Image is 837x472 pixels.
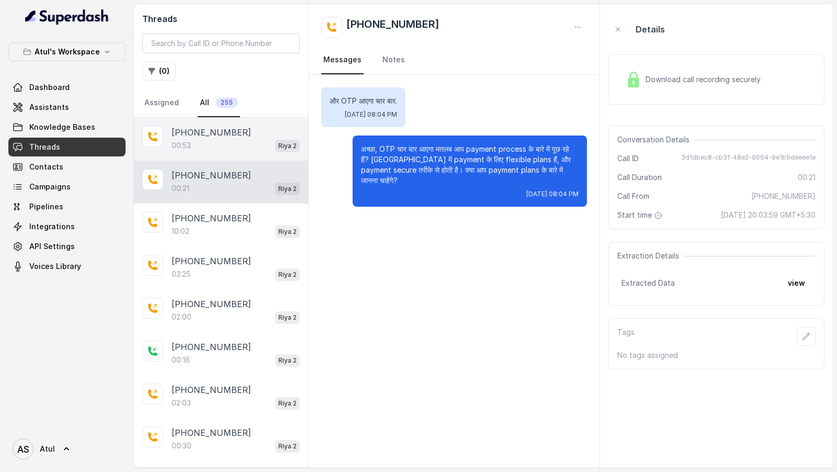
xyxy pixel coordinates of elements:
p: 03:25 [172,269,190,279]
p: [PHONE_NUMBER] [172,169,251,182]
p: Tags [617,327,635,346]
span: 255 [216,97,238,108]
a: Knowledge Bases [8,118,126,137]
a: API Settings [8,237,126,256]
span: [DATE] 08:04 PM [345,110,397,119]
a: Dashboard [8,78,126,97]
span: Start time [617,210,664,220]
p: 02:03 [172,398,191,408]
button: Atul's Workspace [8,42,126,61]
p: 02:00 [172,312,191,322]
p: Riya 2 [278,184,297,194]
p: 00:16 [172,355,190,365]
p: Atul's Workspace [35,46,100,58]
span: Conversation Details [617,134,694,145]
span: Campaigns [29,182,71,192]
span: 3d1dbec8-cb3f-48e2-9664-9e1b9deeee1e [681,153,816,164]
span: Voices Library [29,261,81,272]
p: 00:30 [172,441,191,451]
span: Dashboard [29,82,70,93]
a: All255 [198,89,240,117]
a: Assigned [142,89,181,117]
p: Riya 2 [278,227,297,237]
p: 00:21 [172,183,189,194]
text: AS [17,444,29,455]
p: [PHONE_NUMBER] [172,212,251,224]
span: Knowledge Bases [29,122,95,132]
p: Details [636,23,665,36]
a: Atul [8,434,126,464]
span: Integrations [29,221,75,232]
span: Call From [617,191,649,201]
a: Notes [380,46,407,74]
p: Riya 2 [278,441,297,452]
span: [DATE] 20:03:59 GMT+5:30 [721,210,816,220]
span: Threads [29,142,60,152]
a: Integrations [8,217,126,236]
a: Threads [8,138,126,156]
h2: Threads [142,13,300,25]
a: Messages [321,46,364,74]
nav: Tabs [142,89,300,117]
nav: Tabs [321,46,587,74]
a: Campaigns [8,177,126,196]
a: Voices Library [8,257,126,276]
p: [PHONE_NUMBER] [172,426,251,439]
span: Contacts [29,162,63,172]
span: [PHONE_NUMBER] [751,191,816,201]
p: [PHONE_NUMBER] [172,341,251,353]
p: Riya 2 [278,312,297,323]
span: Pipelines [29,201,63,212]
a: Assistants [8,98,126,117]
p: [PHONE_NUMBER] [172,384,251,396]
p: No tags assigned [617,350,816,361]
input: Search by Call ID or Phone Number [142,33,300,53]
span: Assistants [29,102,69,113]
p: 10:02 [172,226,189,237]
img: Lock Icon [626,72,641,87]
p: [PHONE_NUMBER] [172,255,251,267]
button: (0) [142,62,176,81]
p: Riya 2 [278,141,297,151]
span: Call ID [617,153,639,164]
img: light.svg [25,8,109,25]
span: Atul [40,444,55,454]
p: और OTP आएगा चार बार. [330,96,397,106]
span: Extraction Details [617,251,683,261]
span: Download call recording securely [646,74,765,85]
span: [DATE] 08:04 PM [526,190,579,198]
p: [PHONE_NUMBER] [172,298,251,310]
a: Contacts [8,158,126,176]
span: Extracted Data [621,278,675,288]
button: view [782,274,811,293]
p: Riya 2 [278,398,297,409]
p: [PHONE_NUMBER] [172,126,251,139]
p: 00:53 [172,140,191,151]
span: 00:21 [798,172,816,183]
h2: [PHONE_NUMBER] [346,17,439,38]
p: Riya 2 [278,355,297,366]
span: Call Duration [617,172,662,183]
p: अच्छा, OTP चार बार आएगा मतलब आप payment process के बारे में पूछ रहे हैं? [GEOGRAPHIC_DATA] में pa... [361,144,579,186]
span: API Settings [29,241,75,252]
a: Pipelines [8,197,126,216]
p: Riya 2 [278,269,297,280]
